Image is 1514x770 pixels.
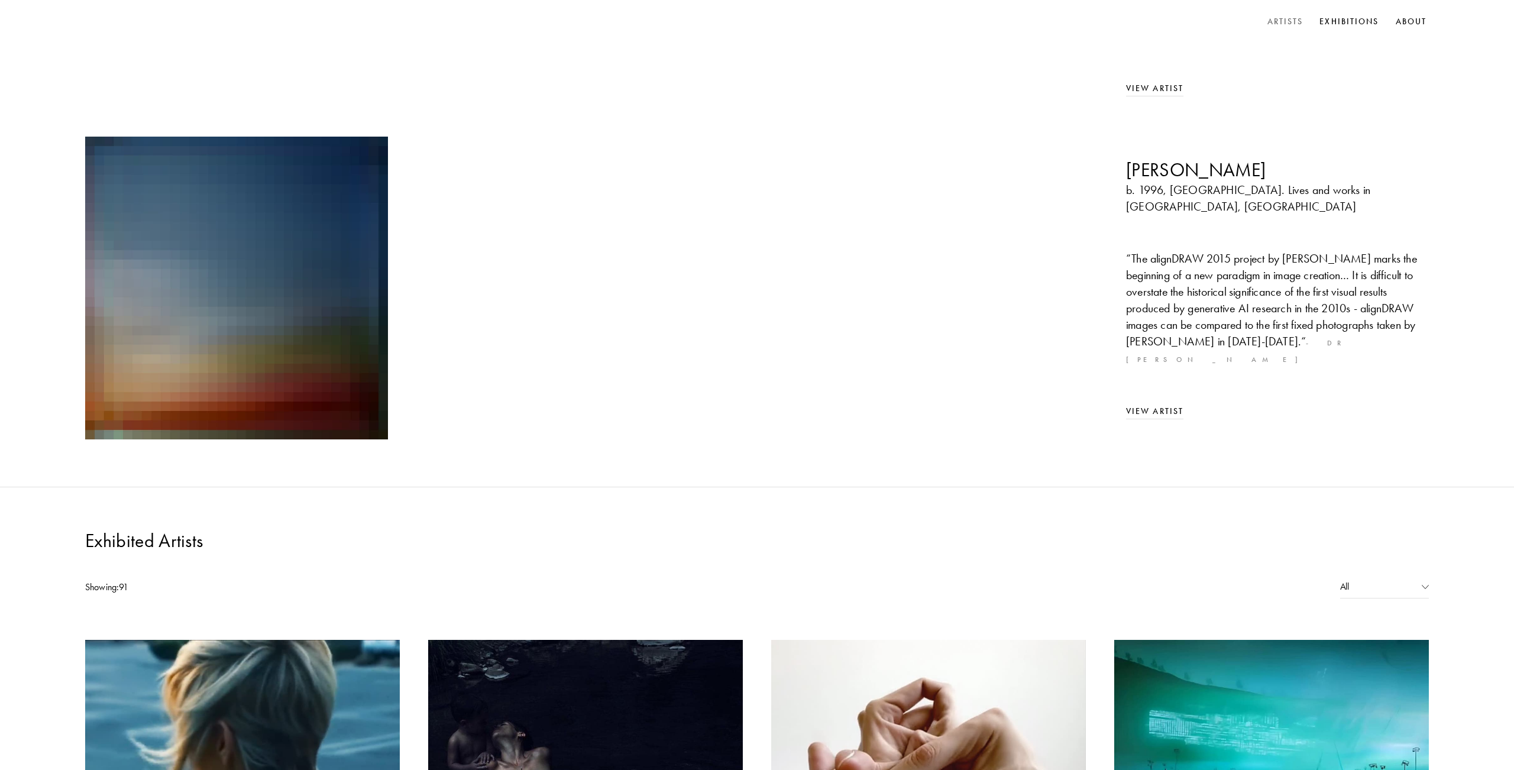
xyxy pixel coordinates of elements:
img: Chevron [1422,585,1429,588]
a: View Artist [1126,83,1183,93]
img: Artist Profile [85,137,388,439]
h3: [PERSON_NAME] [1126,158,1429,182]
p: b. 1996, [GEOGRAPHIC_DATA]. Lives and works in [GEOGRAPHIC_DATA], [GEOGRAPHIC_DATA] [1126,182,1429,215]
div: All [1340,576,1429,598]
a: Exhibitions [1317,13,1381,31]
h3: Exhibited Artists [85,529,203,552]
a: View Artist [1126,406,1183,416]
span: - TIME100 AI [1211,33,1347,41]
p: “ The alignDRAW 2015 project by [PERSON_NAME] marks the beginning of a new paradigm in image crea... [1126,250,1429,367]
a: About [1393,13,1429,31]
a: Artists [1265,13,1306,31]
